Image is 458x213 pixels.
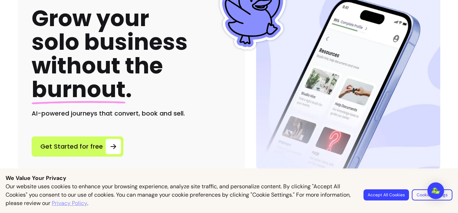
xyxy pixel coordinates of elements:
[52,199,87,207] a: Privacy Policy
[32,109,231,118] h2: AI-powered journeys that convert, book and sell.
[363,189,409,200] button: Accept All Cookies
[32,74,125,105] span: burnout
[32,7,188,102] h1: Grow your solo business without the .
[32,136,123,157] a: Get Started for free
[40,142,103,151] span: Get Started for free
[6,174,452,182] p: We Value Your Privacy
[6,182,355,207] p: Our website uses cookies to enhance your browsing experience, analyze site traffic, and personali...
[427,182,444,199] div: Open Intercom Messenger
[412,189,452,200] button: Cookie Settings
